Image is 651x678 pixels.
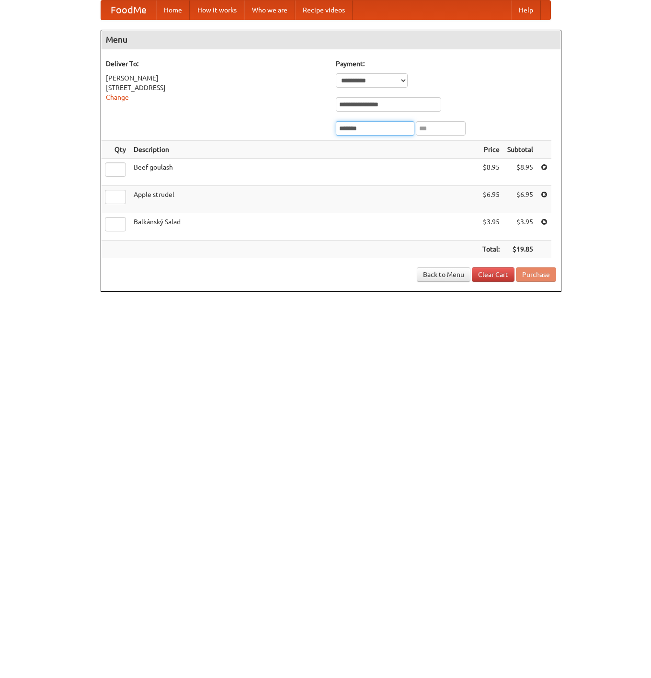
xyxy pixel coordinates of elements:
[503,186,537,213] td: $6.95
[101,0,156,20] a: FoodMe
[503,159,537,186] td: $8.95
[417,267,470,282] a: Back to Menu
[190,0,244,20] a: How it works
[130,213,479,241] td: Balkánský Salad
[244,0,295,20] a: Who we are
[130,159,479,186] td: Beef goulash
[479,186,503,213] td: $6.95
[336,59,556,69] h5: Payment:
[503,141,537,159] th: Subtotal
[106,93,129,101] a: Change
[511,0,541,20] a: Help
[479,159,503,186] td: $8.95
[479,213,503,241] td: $3.95
[130,186,479,213] td: Apple strudel
[106,83,326,92] div: [STREET_ADDRESS]
[156,0,190,20] a: Home
[101,141,130,159] th: Qty
[101,30,561,49] h4: Menu
[503,213,537,241] td: $3.95
[503,241,537,258] th: $19.85
[106,59,326,69] h5: Deliver To:
[106,73,326,83] div: [PERSON_NAME]
[479,141,503,159] th: Price
[130,141,479,159] th: Description
[516,267,556,282] button: Purchase
[479,241,503,258] th: Total:
[295,0,353,20] a: Recipe videos
[472,267,514,282] a: Clear Cart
